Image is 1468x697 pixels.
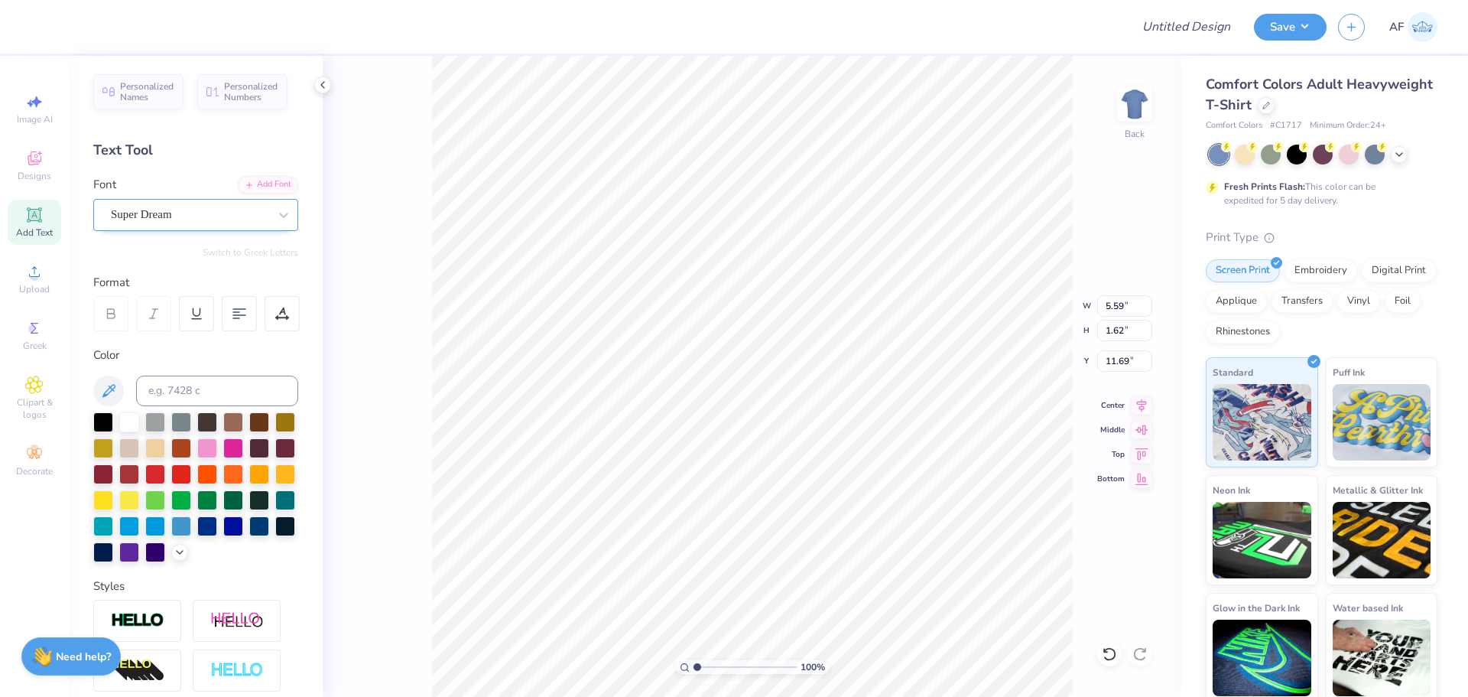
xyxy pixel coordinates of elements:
span: Bottom [1097,474,1125,484]
span: Neon Ink [1213,482,1250,498]
span: 100 % [801,660,825,674]
span: Add Text [16,226,53,239]
span: Center [1097,400,1125,411]
div: Color [93,347,298,364]
span: Image AI [17,113,53,125]
div: Styles [93,578,298,595]
div: Back [1125,127,1145,141]
img: Puff Ink [1333,384,1431,461]
label: Font [93,176,116,194]
div: Print Type [1206,229,1437,246]
strong: Need help? [56,650,111,664]
span: Glow in the Dark Ink [1213,600,1300,616]
img: Standard [1213,384,1311,461]
div: Transfers [1272,290,1333,313]
a: AF [1389,12,1437,42]
div: Foil [1385,290,1421,313]
div: Applique [1206,290,1267,313]
span: # C1717 [1270,119,1302,132]
input: Untitled Design [1130,11,1242,42]
img: 3d Illusion [111,659,164,683]
span: Water based Ink [1333,600,1403,616]
button: Save [1254,14,1327,41]
span: Designs [18,170,51,182]
span: Greek [23,340,47,352]
span: Metallic & Glitter Ink [1333,482,1423,498]
img: Stroke [111,612,164,630]
button: Switch to Greek Letters [203,246,298,259]
div: Add Font [238,176,298,194]
img: Back [1119,89,1150,119]
div: Digital Print [1362,259,1436,282]
img: Neon Ink [1213,502,1311,578]
div: Embroidery [1284,259,1357,282]
span: Minimum Order: 24 + [1310,119,1386,132]
div: Screen Print [1206,259,1280,282]
div: Vinyl [1337,290,1380,313]
span: Top [1097,449,1125,460]
span: Comfort Colors [1206,119,1262,132]
img: Water based Ink [1333,620,1431,696]
div: Format [93,274,300,292]
div: Rhinestones [1206,321,1280,344]
span: Comfort Colors Adult Heavyweight T-Shirt [1206,75,1433,114]
span: Personalized Names [120,81,174,103]
div: Text Tool [93,140,298,161]
div: This color can be expedited for 5 day delivery. [1224,180,1412,207]
span: Puff Ink [1333,364,1365,380]
span: Upload [19,283,50,295]
img: Metallic & Glitter Ink [1333,502,1431,578]
img: Ana Francesca Bustamante [1408,12,1437,42]
span: AF [1389,18,1404,36]
img: Negative Space [210,662,264,679]
img: Glow in the Dark Ink [1213,620,1311,696]
span: Decorate [16,465,53,477]
span: Middle [1097,425,1125,435]
img: Shadow [210,611,264,630]
span: Standard [1213,364,1253,380]
span: Personalized Numbers [224,81,278,103]
span: Clipart & logos [8,396,61,421]
input: e.g. 7428 c [136,376,298,406]
strong: Fresh Prints Flash: [1224,181,1305,193]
